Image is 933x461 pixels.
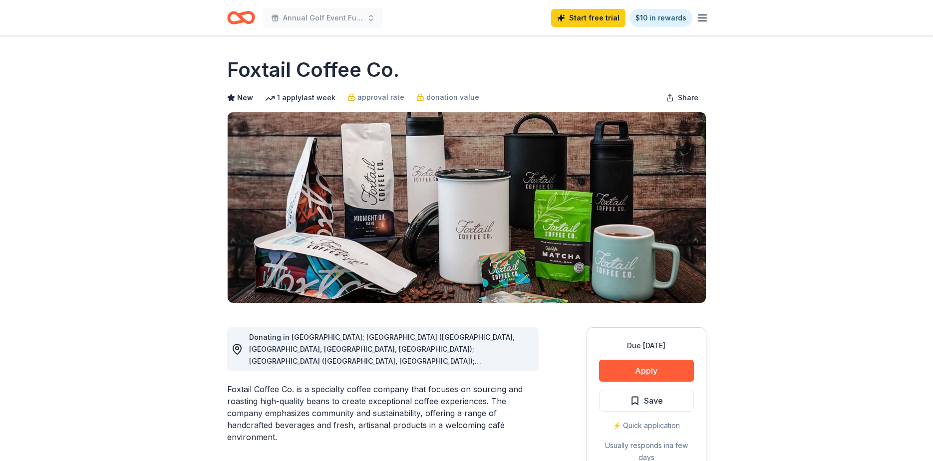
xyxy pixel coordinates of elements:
button: Share [658,88,706,108]
div: Due [DATE] [599,340,694,352]
span: Annual Golf Event Fundraiser [283,12,363,24]
button: Save [599,390,694,412]
button: Apply [599,360,694,382]
span: New [237,92,253,104]
span: donation value [426,91,479,103]
h1: Foxtail Coffee Co. [227,56,399,84]
a: $10 in rewards [629,9,692,27]
span: Donating in [GEOGRAPHIC_DATA]; [GEOGRAPHIC_DATA] ([GEOGRAPHIC_DATA], [GEOGRAPHIC_DATA], [GEOGRAPH... [249,333,515,377]
div: Foxtail Coffee Co. is a specialty coffee company that focuses on sourcing and roasting high-quali... [227,383,539,443]
button: Annual Golf Event Fundraiser [263,8,383,28]
div: ⚡️ Quick application [599,420,694,432]
span: approval rate [357,91,404,103]
a: Start free trial [551,9,625,27]
img: Image for Foxtail Coffee Co. [228,112,706,303]
span: Share [678,92,698,104]
div: 1 apply last week [265,92,335,104]
span: Save [644,394,663,407]
a: Home [227,6,255,29]
a: donation value [416,91,479,103]
a: approval rate [347,91,404,103]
